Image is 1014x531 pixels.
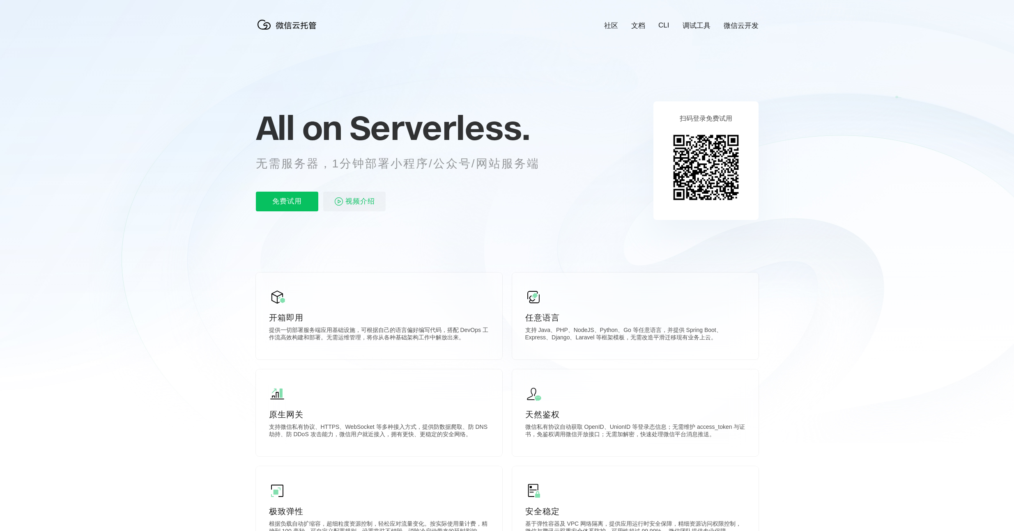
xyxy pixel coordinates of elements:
a: 微信云托管 [256,27,322,34]
p: 极致弹性 [269,506,489,517]
p: 微信私有协议自动获取 OpenID、UnionID 等登录态信息；无需维护 access_token 与证书，免鉴权调用微信开放接口；无需加解密，快速处理微信平台消息推送。 [525,423,745,440]
a: CLI [658,21,669,30]
a: 微信云开发 [724,21,759,30]
p: 无需服务器，1分钟部署小程序/公众号/网站服务端 [256,156,555,172]
p: 扫码登录免费试用 [680,114,732,123]
img: 微信云托管 [256,16,322,33]
p: 免费试用 [256,192,318,211]
p: 开箱即用 [269,312,489,323]
span: All on [256,107,342,148]
a: 文档 [631,21,645,30]
p: 安全稳定 [525,506,745,517]
p: 支持微信私有协议、HTTPS、WebSocket 等多种接入方式，提供防数据爬取、防 DNS 劫持、防 DDoS 攻击能力，微信用户就近接入，拥有更快、更稳定的安全网络。 [269,423,489,440]
p: 支持 Java、PHP、NodeJS、Python、Go 等任意语言，并提供 Spring Boot、Express、Django、Laravel 等框架模板，无需改造平滑迁移现有业务上云。 [525,327,745,343]
span: Serverless. [349,107,530,148]
p: 提供一切部署服务端应用基础设施，可根据自己的语言偏好编写代码，搭配 DevOps 工作流高效构建和部署。无需运维管理，将你从各种基础架构工作中解放出来。 [269,327,489,343]
img: video_play.svg [334,197,344,206]
p: 天然鉴权 [525,409,745,420]
p: 任意语言 [525,312,745,323]
span: 视频介绍 [345,192,375,211]
a: 社区 [604,21,618,30]
a: 调试工具 [683,21,710,30]
p: 原生网关 [269,409,489,420]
